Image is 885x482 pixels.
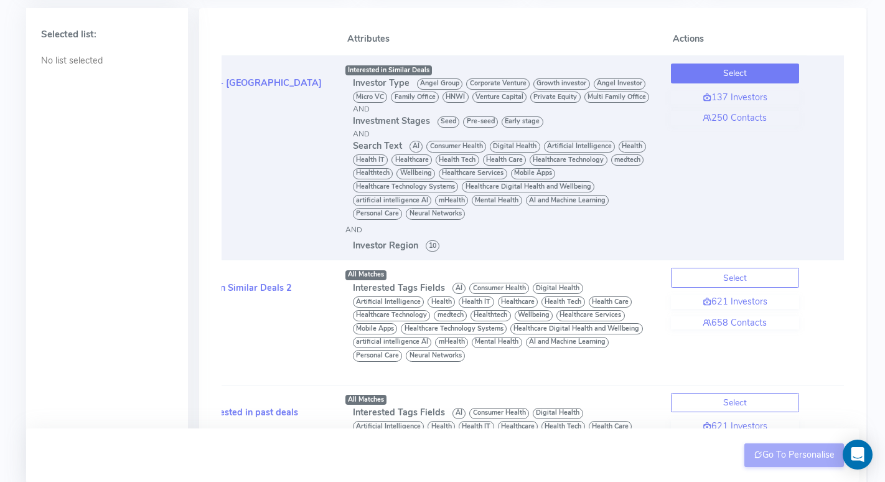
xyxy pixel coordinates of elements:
span: Healthtech [353,168,393,179]
span: Neural Networks [406,350,465,361]
div: AND [353,128,656,139]
span: Health Care [589,296,632,308]
a: 621 Investors [671,295,799,309]
span: AI [410,141,423,152]
span: Early stage [502,116,543,128]
span: Corporate Venture [466,78,530,90]
span: Venture Capital [472,92,527,103]
th: Name [110,23,338,55]
a: 250 Contacts [671,111,799,125]
span: Health Care [589,421,632,432]
a: 621 Investors [671,420,799,433]
div: 19:29[DATE] [118,131,330,152]
span: Pre-seed [463,116,498,128]
span: Artificial Intelligence [544,141,616,152]
div: AND [353,103,656,115]
span: mHealth [435,337,468,348]
span: Investor Region [353,239,418,252]
span: Artificial Intelligence [353,296,424,308]
span: 10 [426,240,440,252]
span: Health IT [459,296,494,308]
span: Digital Health [490,141,540,152]
span: Healthcare Digital Health and Wellbeing [510,323,643,334]
span: Healthcare [498,296,538,308]
span: medtech [434,310,467,321]
div: Open Intercom Messenger [843,440,873,470]
h5: Selected list: [41,29,173,40]
span: Seed [438,116,460,128]
span: Health IT [459,421,494,432]
span: Interested in Similar Deals [348,65,429,75]
span: Personal Care [353,208,403,219]
span: Digital Health [533,408,583,419]
div: #1494 [118,295,330,308]
span: mHealth [435,195,468,206]
div: by [EMAIL_ADDRESS] [118,308,330,322]
div: (pushed to Connect) [118,364,330,377]
span: Health [619,141,646,152]
span: Mental Health [472,195,522,206]
span: Healthtech [471,310,511,321]
span: Wellbeing [396,168,435,179]
span: Multi Family Office [584,92,650,103]
span: HNWI [442,92,469,103]
span: Health [428,421,455,432]
a: 137 Investors [671,91,799,105]
span: Growth investor [533,78,590,90]
span: Wellbeing [515,310,553,321]
div: #1493 [118,420,330,433]
p: No list selected [41,54,173,68]
span: Healthcare [498,421,538,432]
div: 15:54[DATE] [118,335,330,356]
span: Healthcare [391,154,432,166]
span: medtech [611,154,644,166]
span: Health Tech [436,154,479,166]
span: Investment Stages [353,115,430,127]
div: #1507 [118,90,330,104]
span: Micro VC [353,92,388,103]
div: Hide Ringfence: true [118,322,330,336]
span: All Matches [348,395,384,404]
button: Select [671,393,799,413]
span: Healthcare Technology [530,154,607,166]
span: Consumer Health [469,283,529,294]
span: AI [452,408,466,419]
span: Health Tech [541,421,585,432]
div: by [EMAIL_ADDRESS] [118,103,330,117]
span: Interested Tags Fields [353,281,445,294]
span: Healthcare Services [439,168,507,179]
span: Healthcare Technology Systems [353,181,459,192]
span: AI and Machine Learning [526,337,609,348]
span: Angel Group [417,78,463,90]
div: (pushed to Connect) [118,159,330,172]
span: Consumer Health [469,408,529,419]
div: Hide Ringfence: false [118,117,330,131]
span: Neural Networks [406,208,465,219]
span: artificial intelligence AI [353,337,432,348]
span: AI [452,283,466,294]
span: Consumer Health [426,141,486,152]
span: Digital Health [533,283,583,294]
span: Angel Investor [594,78,646,90]
span: artificial intelligence AI [353,195,432,206]
span: Healthcare Services [556,310,625,321]
span: Mobile Apps [511,168,556,179]
div: AND [345,224,656,235]
span: Healthcare Technology [353,310,431,321]
a: 658 Contacts [671,316,799,330]
span: Mental Health [472,337,522,348]
span: Investor Type [353,77,410,89]
span: Interested Tags Fields [353,406,445,418]
button: Select [671,268,799,288]
span: Artificial Intelligence [353,421,424,432]
span: Healthcare Technology Systems [401,323,507,334]
th: Attributes [338,23,663,55]
span: Health IT [353,154,388,166]
span: Health [428,296,455,308]
span: Search Text [353,139,402,152]
span: Personal Care [353,350,403,361]
span: Health Care [483,154,527,166]
button: Select [671,64,799,83]
span: Mobile Apps [353,323,398,334]
span: Healthcare Digital Health and Wellbeing [462,181,594,192]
